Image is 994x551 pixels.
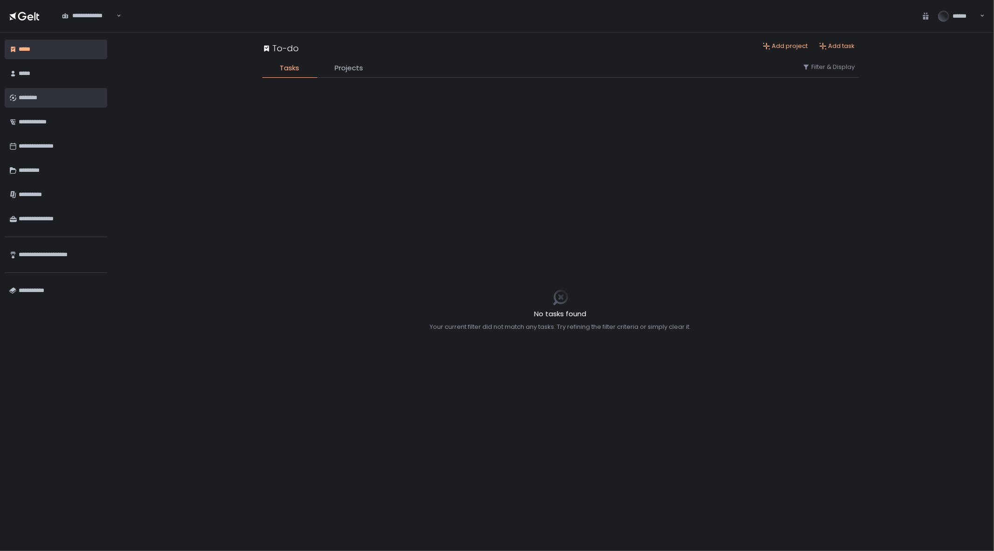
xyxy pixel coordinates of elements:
[115,11,116,20] input: Search for option
[280,63,300,74] span: Tasks
[819,42,855,50] button: Add task
[56,6,121,26] div: Search for option
[262,42,299,54] div: To-do
[430,323,691,331] div: Your current filter did not match any tasks. Try refining the filter criteria or simply clear it.
[335,63,363,74] span: Projects
[430,309,691,320] h2: No tasks found
[802,63,855,71] button: Filter & Display
[763,42,808,50] button: Add project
